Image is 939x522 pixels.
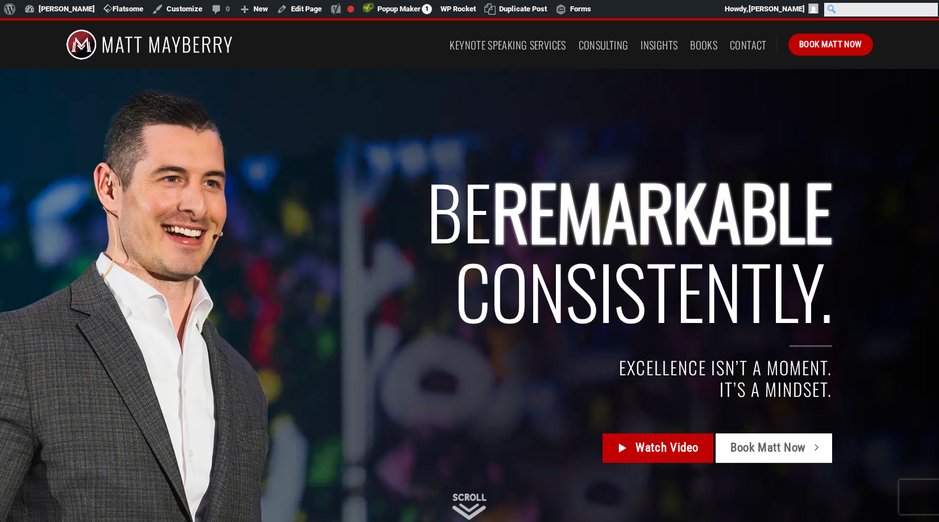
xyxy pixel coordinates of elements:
[450,35,566,55] a: Keynote Speaking Services
[455,237,832,344] span: Consistently.
[749,5,805,13] span: [PERSON_NAME]
[492,157,832,264] span: REMARKABLE
[156,171,832,331] h2: BE
[635,439,699,458] span: Watch Video
[452,494,487,520] img: Scroll Down
[156,358,832,379] h4: EXCELLENCE ISN’T A MOMENT.
[788,34,873,55] a: Book Matt Now
[716,434,832,463] a: Book Matt Now
[641,35,678,55] a: Insights
[603,434,713,463] a: Watch Video
[690,35,717,55] a: Books
[422,4,432,14] span: 1
[66,20,232,69] img: Matt Mayberry
[730,35,767,55] a: Contact
[156,379,832,400] h4: IT’S A MINDSET.
[730,439,806,458] span: Book Matt Now
[579,35,629,55] a: Consulting
[347,6,354,13] div: Focus keyphrase not set
[799,38,862,51] span: Book Matt Now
